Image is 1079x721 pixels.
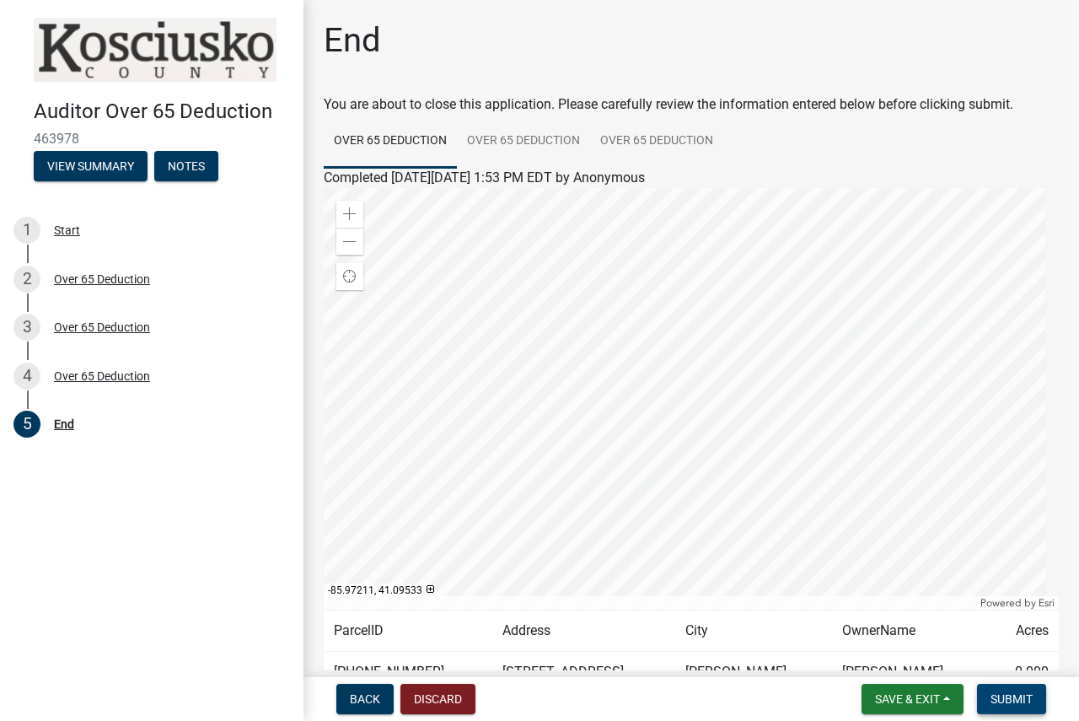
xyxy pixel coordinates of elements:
[54,273,150,285] div: Over 65 Deduction
[875,692,940,706] span: Save & Exit
[336,201,363,228] div: Zoom in
[34,100,290,124] h4: Auditor Over 65 Deduction
[34,151,148,181] button: View Summary
[154,151,218,181] button: Notes
[989,611,1059,652] td: Acres
[324,169,645,186] span: Completed [DATE][DATE] 1:53 PM EDT by Anonymous
[1039,597,1055,609] a: Esri
[832,652,989,693] td: [PERSON_NAME]
[324,611,492,652] td: ParcelID
[832,611,989,652] td: OwnerName
[13,363,40,390] div: 4
[13,411,40,438] div: 5
[336,228,363,255] div: Zoom out
[13,266,40,293] div: 2
[590,115,723,169] a: Over 65 Deduction
[350,692,380,706] span: Back
[336,263,363,290] div: Find my location
[324,20,381,61] h1: End
[154,160,218,174] wm-modal-confirm: Notes
[34,131,270,147] span: 463978
[34,18,276,82] img: Kosciusko County, Indiana
[324,115,457,169] a: Over 65 Deduction
[675,611,832,652] td: City
[324,652,492,693] td: [PHONE_NUMBER]
[400,684,475,714] button: Discard
[990,692,1033,706] span: Submit
[336,684,394,714] button: Back
[862,684,964,714] button: Save & Exit
[34,160,148,174] wm-modal-confirm: Summary
[989,652,1059,693] td: 0.000
[976,596,1059,610] div: Powered by
[457,115,590,169] a: Over 65 Deduction
[54,370,150,382] div: Over 65 Deduction
[54,321,150,333] div: Over 65 Deduction
[977,684,1046,714] button: Submit
[13,217,40,244] div: 1
[492,611,675,652] td: Address
[13,314,40,341] div: 3
[54,418,74,430] div: End
[675,652,832,693] td: [PERSON_NAME]
[54,224,80,236] div: Start
[492,652,675,693] td: [STREET_ADDRESS]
